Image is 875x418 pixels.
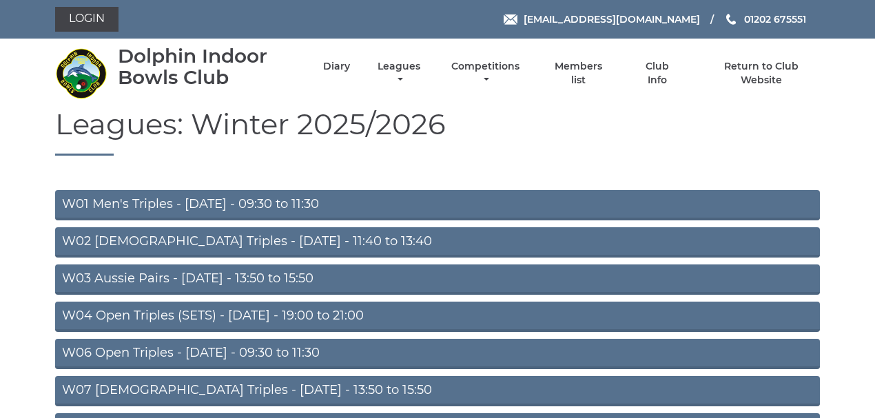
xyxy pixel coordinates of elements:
a: Diary [323,60,350,73]
span: [EMAIL_ADDRESS][DOMAIN_NAME] [524,13,700,25]
a: Phone us 01202 675551 [724,12,806,27]
a: Club Info [635,60,679,87]
img: Dolphin Indoor Bowls Club [55,48,107,99]
a: W06 Open Triples - [DATE] - 09:30 to 11:30 [55,339,820,369]
a: Competitions [448,60,523,87]
img: Phone us [726,14,736,25]
a: Members list [547,60,610,87]
div: Dolphin Indoor Bowls Club [118,45,299,88]
a: W02 [DEMOGRAPHIC_DATA] Triples - [DATE] - 11:40 to 13:40 [55,227,820,258]
a: W07 [DEMOGRAPHIC_DATA] Triples - [DATE] - 13:50 to 15:50 [55,376,820,406]
a: W01 Men's Triples - [DATE] - 09:30 to 11:30 [55,190,820,220]
a: W04 Open Triples (SETS) - [DATE] - 19:00 to 21:00 [55,302,820,332]
a: Return to Club Website [703,60,820,87]
span: 01202 675551 [744,13,806,25]
a: Leagues [374,60,424,87]
a: W03 Aussie Pairs - [DATE] - 13:50 to 15:50 [55,264,820,295]
img: Email [504,14,517,25]
a: Login [55,7,119,32]
h1: Leagues: Winter 2025/2026 [55,108,820,156]
a: Email [EMAIL_ADDRESS][DOMAIN_NAME] [504,12,700,27]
